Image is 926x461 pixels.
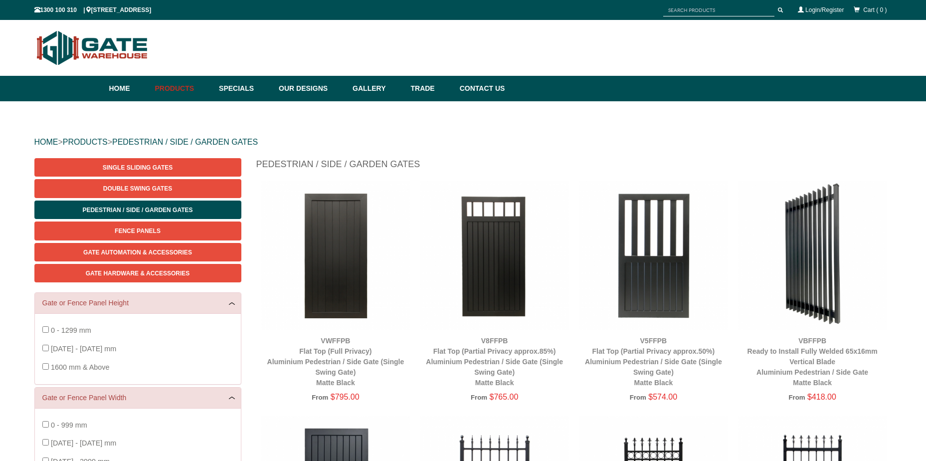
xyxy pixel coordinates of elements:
[256,158,892,176] h1: Pedestrian / Side / Garden Gates
[747,337,878,387] a: VBFFPBReady to Install Fully Welded 65x16mm Vertical BladeAluminium Pedestrian / Side GateMatte B...
[103,185,172,192] span: Double Swing Gates
[51,439,116,447] span: [DATE] - [DATE] mm
[82,207,192,214] span: Pedestrian / Side / Garden Gates
[42,393,233,403] a: Gate or Fence Panel Width
[51,345,116,353] span: [DATE] - [DATE] mm
[34,126,892,158] div: > >
[663,4,774,16] input: SEARCH PRODUCTS
[863,6,887,13] span: Cart ( 0 )
[86,270,190,277] span: Gate Hardware & Accessories
[348,76,405,101] a: Gallery
[103,164,173,171] span: Single Sliding Gates
[455,76,505,101] a: Contact Us
[34,25,151,71] img: Gate Warehouse
[83,249,192,256] span: Gate Automation & Accessories
[579,181,728,330] img: V5FFPB - Flat Top (Partial Privacy approx.50%) - Aluminium Pedestrian / Side Gate (Single Swing G...
[585,337,722,387] a: V5FFPBFlat Top (Partial Privacy approx.50%)Aluminium Pedestrian / Side Gate (Single Swing Gate)Ma...
[405,76,454,101] a: Trade
[34,264,241,282] a: Gate Hardware & Accessories
[471,394,487,401] span: From
[34,222,241,240] a: Fence Panels
[805,6,844,13] a: Login/Register
[274,76,348,101] a: Our Designs
[420,181,569,330] img: V8FFPB - Flat Top (Partial Privacy approx.85%) - Aluminium Pedestrian / Side Gate (Single Swing G...
[150,76,214,101] a: Products
[42,298,233,308] a: Gate or Fence Panel Height
[261,181,410,330] img: VWFFPB - Flat Top (Full Privacy) - Aluminium Pedestrian / Side Gate (Single Swing Gate) - Matte B...
[34,158,241,177] a: Single Sliding Gates
[788,394,805,401] span: From
[738,181,887,330] img: VBFFPB - Ready to Install Fully Welded 65x16mm Vertical Blade - Aluminium Pedestrian / Side Gate ...
[51,326,91,334] span: 0 - 1299 mm
[34,179,241,198] a: Double Swing Gates
[51,421,87,429] span: 0 - 999 mm
[115,228,161,234] span: Fence Panels
[34,201,241,219] a: Pedestrian / Side / Garden Gates
[109,76,150,101] a: Home
[331,393,360,401] span: $795.00
[112,138,258,146] a: PEDESTRIAN / SIDE / GARDEN GATES
[34,243,241,261] a: Gate Automation & Accessories
[214,76,274,101] a: Specials
[34,6,152,13] span: 1300 100 310 | [STREET_ADDRESS]
[34,138,58,146] a: HOME
[267,337,404,387] a: VWFFPBFlat Top (Full Privacy)Aluminium Pedestrian / Side Gate (Single Swing Gate)Matte Black
[490,393,519,401] span: $765.00
[51,363,110,371] span: 1600 mm & Above
[312,394,328,401] span: From
[426,337,563,387] a: V8FFPBFlat Top (Partial Privacy approx.85%)Aluminium Pedestrian / Side Gate (Single Swing Gate)Ma...
[63,138,108,146] a: PRODUCTS
[807,393,836,401] span: $418.00
[648,393,677,401] span: $574.00
[630,394,646,401] span: From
